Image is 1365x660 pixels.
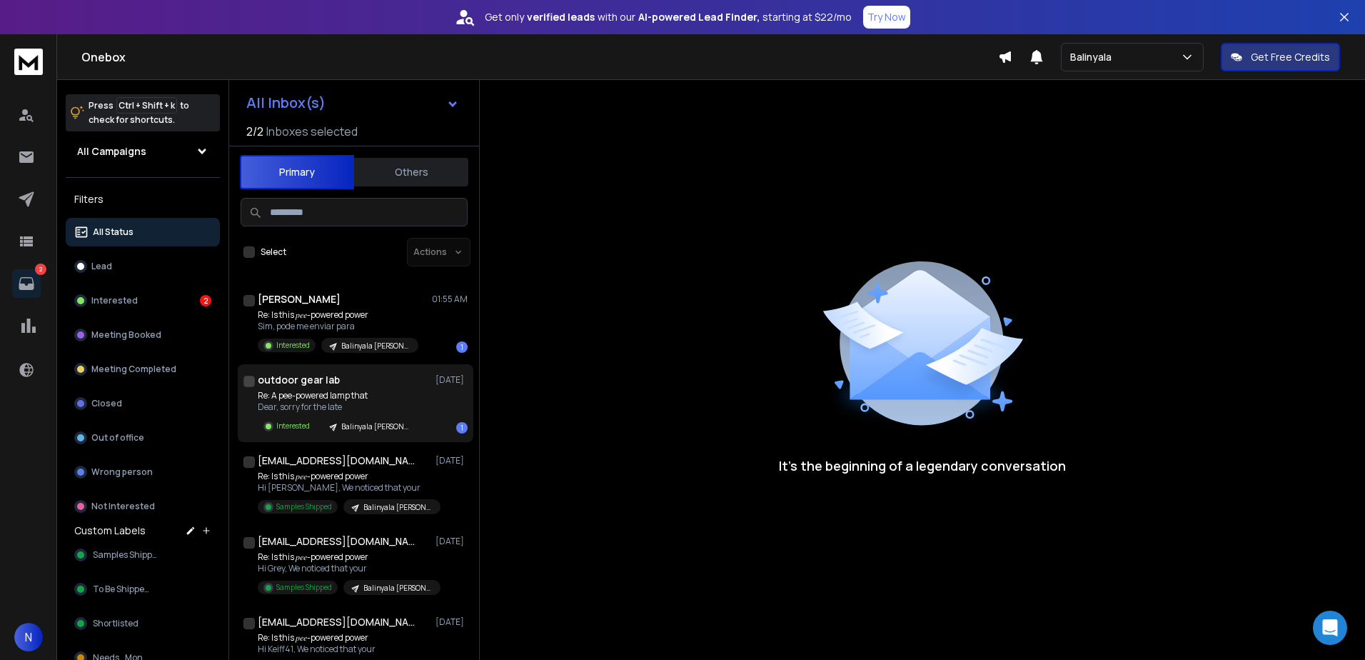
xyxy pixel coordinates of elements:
[91,364,176,375] p: Meeting Completed
[258,534,415,549] h1: [EMAIL_ADDRESS][DOMAIN_NAME]
[258,615,415,629] h1: [EMAIL_ADDRESS][DOMAIN_NAME]
[74,524,146,538] h3: Custom Labels
[258,632,429,644] p: Re: Is this 𝑝𝑒𝑒-powered power
[435,374,468,386] p: [DATE]
[66,137,220,166] button: All Campaigns
[258,551,429,563] p: Re: Is this 𝑝𝑒𝑒-powered power
[240,155,354,189] button: Primary
[258,644,429,655] p: Hi Keiff41, We noticed that your
[66,286,220,315] button: Interested2
[363,583,432,594] p: Balinyala [PERSON_NAME]
[354,156,468,188] button: Others
[66,492,220,521] button: Not Interested
[93,584,150,595] span: To Be Shipped
[77,144,146,159] h1: All Campaigns
[363,502,432,513] p: Balinyala [PERSON_NAME]
[1251,50,1330,64] p: Get Free Credits
[485,10,852,24] p: Get only with our starting at $22/mo
[258,482,429,494] p: Hi [PERSON_NAME], We noticed that your
[89,99,189,127] p: Press to check for shortcuts.
[258,454,415,468] h1: [EMAIL_ADDRESS][DOMAIN_NAME]
[66,218,220,246] button: All Status
[435,536,468,547] p: [DATE]
[1221,43,1340,71] button: Get Free Credits
[66,389,220,418] button: Closed
[276,582,332,593] p: Samples Shipped
[258,292,341,306] h1: [PERSON_NAME]
[867,10,906,24] p: Try Now
[779,456,1066,476] p: It’s the beginning of a legendary conversation
[93,226,134,238] p: All Status
[456,341,468,353] div: 1
[14,49,43,75] img: logo
[863,6,910,29] button: Try Now
[66,252,220,281] button: Lead
[91,432,144,444] p: Out of office
[246,123,263,140] span: 2 / 2
[93,549,162,561] span: Samples Shipped
[435,455,468,466] p: [DATE]
[258,321,418,332] p: Sim, pode me enviar para
[276,421,310,431] p: Interested
[91,501,155,512] p: Not Interested
[14,623,43,651] button: N
[66,189,220,209] h3: Filters
[91,398,122,409] p: Closed
[341,421,410,432] p: Balinyala [PERSON_NAME]
[66,609,220,638] button: Shortlisted
[91,295,138,306] p: Interested
[258,471,429,482] p: Re: Is this 𝑝𝑒𝑒-powered power
[276,340,310,351] p: Interested
[91,466,153,478] p: Wrong person
[266,123,358,140] h3: Inboxes selected
[116,97,177,114] span: Ctrl + Shift + k
[276,501,332,512] p: Samples Shipped
[66,424,220,452] button: Out of office
[246,96,326,110] h1: All Inbox(s)
[258,563,429,574] p: Hi Grey, We noticed that your
[638,10,760,24] strong: AI-powered Lead Finder,
[91,329,161,341] p: Meeting Booked
[456,422,468,434] div: 1
[81,49,998,66] h1: Onebox
[66,541,220,569] button: Samples Shipped
[66,321,220,349] button: Meeting Booked
[235,89,470,117] button: All Inbox(s)
[1070,50,1117,64] p: Balinyala
[35,264,46,275] p: 2
[258,401,418,413] p: Dear, sorry for the late
[12,269,41,298] a: 2
[258,309,418,321] p: Re: Is this 𝑝𝑒𝑒-powered power
[435,616,468,628] p: [DATE]
[432,294,468,305] p: 01:55 AM
[258,390,418,401] p: Re: A pee-powered lamp that
[91,261,112,272] p: Lead
[66,458,220,486] button: Wrong person
[93,618,138,629] span: Shortlisted
[341,341,410,351] p: Balinyala [PERSON_NAME]
[66,575,220,604] button: To Be Shipped
[527,10,595,24] strong: verified leads
[1313,611,1347,645] div: Open Intercom Messenger
[66,355,220,384] button: Meeting Completed
[258,373,340,387] h1: outdoor gear lab
[200,295,211,306] div: 2
[261,246,286,258] label: Select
